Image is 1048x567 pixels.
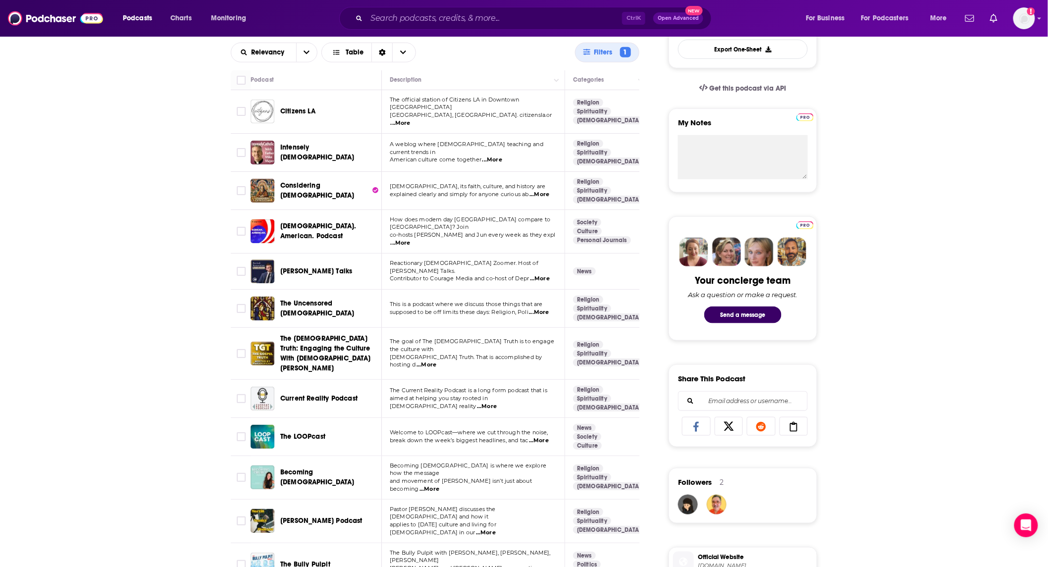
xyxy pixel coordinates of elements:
span: Table [346,49,364,56]
a: [DEMOGRAPHIC_DATA] [573,359,645,366]
span: Toggle select row [237,473,246,482]
a: Charts [164,10,198,26]
img: Becoming Church [251,465,274,489]
span: [DEMOGRAPHIC_DATA], its faith, culture, and history are [390,183,545,190]
span: Relevancy [252,49,288,56]
img: Intensely Catholic [251,141,274,164]
a: Religion [573,386,603,394]
a: Religion [573,99,603,106]
img: Current Reality Podcast [251,387,274,411]
h2: Choose List sort [231,43,317,62]
img: Jules Profile [745,238,774,266]
span: ...More [477,403,497,411]
a: Religion [573,296,603,304]
span: The goal of The [DEMOGRAPHIC_DATA] Truth is to engage the culture with [390,338,554,353]
button: Show profile menu [1013,7,1035,29]
span: [GEOGRAPHIC_DATA], [GEOGRAPHIC_DATA]. citizensla.or [390,111,552,118]
a: [DEMOGRAPHIC_DATA] [573,116,645,124]
span: How does modern day [GEOGRAPHIC_DATA] compare to [GEOGRAPHIC_DATA]? Join [390,216,550,231]
a: Show notifications dropdown [961,10,978,27]
div: Podcast [251,74,274,86]
a: Spirituality [573,517,611,525]
a: Podchaser - Follow, Share and Rate Podcasts [8,9,103,28]
span: Toggle select row [237,227,246,236]
span: Toggle select row [237,516,246,525]
div: 2 [720,478,724,487]
a: Spirituality [573,350,611,358]
span: [DEMOGRAPHIC_DATA] Truth. That is accomplished by hosting d [390,354,542,368]
a: [PERSON_NAME] Podcast [280,516,363,526]
button: Choose View [321,43,417,62]
span: Becoming [DEMOGRAPHIC_DATA] is where we explore how the message [390,462,546,477]
img: User Profile [1013,7,1035,29]
span: Welcome to LOOPcast—where we cut through the noise, [390,429,548,436]
a: Becoming [DEMOGRAPHIC_DATA] [280,467,378,487]
span: [PERSON_NAME] Podcast [280,516,363,525]
span: Toggle select row [237,107,246,116]
a: [DEMOGRAPHIC_DATA] [573,313,645,321]
span: Current Reality Podcast [280,394,358,403]
a: Pro website [796,220,814,229]
img: The Uncensored Catholic [251,297,274,320]
span: Charts [170,11,192,25]
a: Religion [573,140,603,148]
span: ...More [529,309,549,316]
input: Search podcasts, credits, & more... [367,10,622,26]
span: Open Advanced [658,16,699,21]
img: Sydney Profile [680,238,708,266]
span: explained clearly and simply for anyone curious ab [390,191,529,198]
button: Column Actions [551,74,563,86]
a: Citizens LA [251,100,274,123]
span: applies to [DATE] culture and living for [DEMOGRAPHIC_DATA] in our [390,521,496,536]
a: Pro website [796,112,814,121]
a: Tomlinson Talks [251,259,274,283]
span: The Bully Pulpit with [PERSON_NAME], [PERSON_NAME], [PERSON_NAME] [390,549,551,564]
a: Citizens LA [280,106,315,116]
span: Ctrl K [622,12,645,25]
a: Considering Catholicism [251,179,274,203]
a: Society [573,433,601,441]
a: Religion [573,464,603,472]
span: [PERSON_NAME] Talks [280,267,352,275]
span: Toggle select row [237,267,246,276]
span: The Uncensored [DEMOGRAPHIC_DATA] [280,299,354,317]
img: inkspillr [678,495,698,515]
span: [DEMOGRAPHIC_DATA]. American. Podcast [280,222,356,240]
span: Pastor [PERSON_NAME] discusses the [DEMOGRAPHIC_DATA] and how it [390,506,496,520]
a: Spirituality [573,149,611,156]
a: Intensely [DEMOGRAPHIC_DATA] [280,143,378,162]
span: supposed to be off limits these days: Religion, Poli [390,309,528,315]
button: open menu [296,43,317,62]
div: Open Intercom Messenger [1014,514,1038,537]
span: Toggle select row [237,148,246,157]
a: [DEMOGRAPHIC_DATA] [573,526,645,534]
span: Get this podcast via API [710,84,786,93]
img: The LOOPcast [251,425,274,449]
a: Society [573,218,601,226]
button: open menu [799,10,857,26]
span: Toggle select row [237,186,246,195]
img: Podchaser Pro [796,113,814,121]
button: open menu [855,10,923,26]
img: Korean. American. Podcast [251,219,274,243]
div: Categories [573,74,604,86]
span: Contributor to Courage Media and co-host of Depr [390,275,529,282]
a: Share on Facebook [682,417,711,436]
span: ...More [391,119,411,127]
span: New [685,6,703,15]
a: [DEMOGRAPHIC_DATA]. American. Podcast [280,221,378,241]
img: The Gospel Truth: Engaging the Culture With Christian Truth [251,342,274,365]
a: The Uncensored [DEMOGRAPHIC_DATA] [280,299,378,318]
a: Spirituality [573,305,611,312]
a: Spirituality [573,473,611,481]
span: Toggle select row [237,394,246,403]
a: The [DEMOGRAPHIC_DATA] Truth: Engaging the Culture With [DEMOGRAPHIC_DATA][PERSON_NAME] [280,334,378,373]
button: open menu [923,10,959,26]
span: ...More [529,191,549,199]
span: Intensely [DEMOGRAPHIC_DATA] [280,143,354,161]
span: co-hosts [PERSON_NAME] and Jun every week as they expl [390,231,555,238]
button: Filters1 [575,43,639,62]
